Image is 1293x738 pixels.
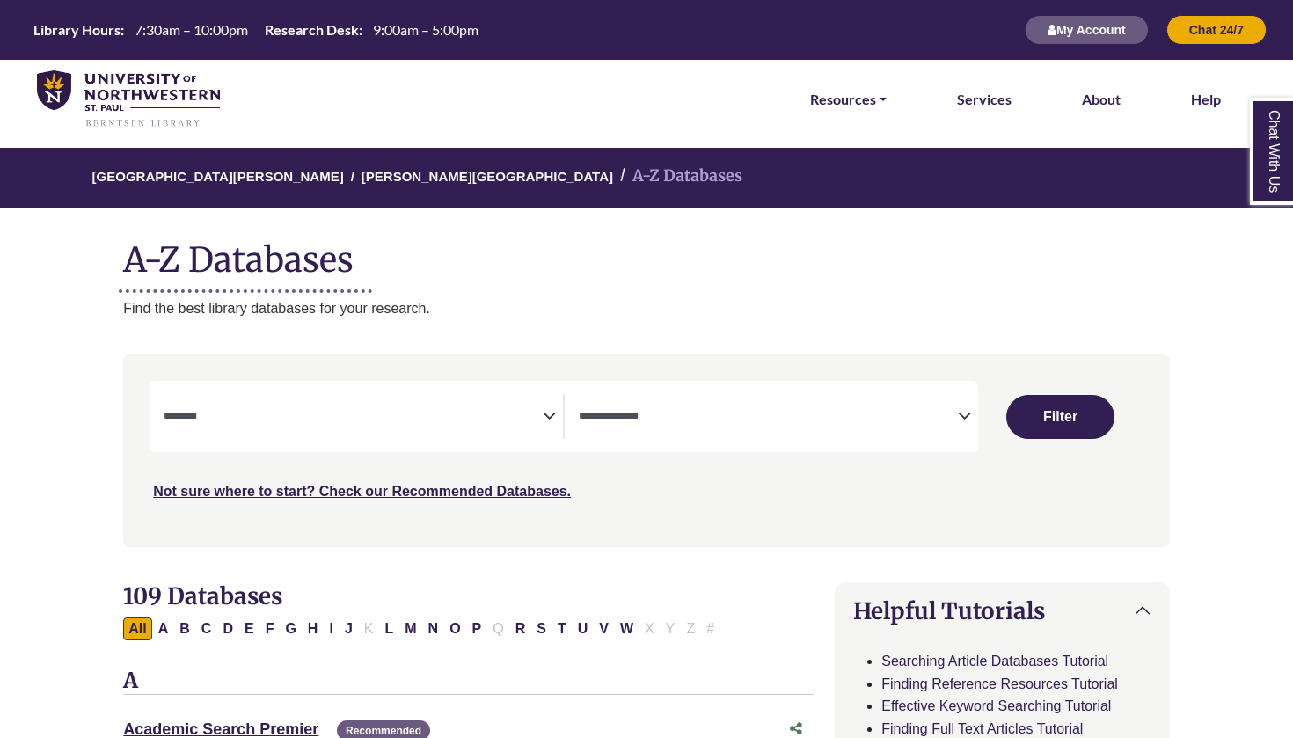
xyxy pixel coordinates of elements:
button: Filter Results C [196,617,217,640]
button: Filter Results L [379,617,398,640]
a: My Account [1025,22,1149,37]
button: Filter Results P [467,617,487,640]
nav: Search filters [123,354,1170,546]
button: Filter Results A [153,617,174,640]
span: 109 Databases [123,581,282,610]
a: Not sure where to start? Check our Recommended Databases. [153,484,571,499]
nav: breadcrumb [123,148,1170,208]
button: Filter Results U [573,617,594,640]
img: library_home [37,70,220,128]
button: Filter Results J [340,617,358,640]
button: My Account [1025,15,1149,45]
li: A-Z Databases [613,164,742,189]
a: Effective Keyword Searching Tutorial [881,698,1111,713]
a: Academic Search Premier [123,720,318,738]
button: Filter Results V [594,617,614,640]
button: Submit for Search Results [1006,395,1114,439]
a: Resources [810,88,887,111]
h1: A-Z Databases [123,226,1170,280]
button: All [123,617,151,640]
button: Chat 24/7 [1166,15,1267,45]
a: About [1082,88,1121,111]
button: Filter Results N [423,617,444,640]
button: Filter Results O [444,617,465,640]
button: Filter Results S [531,617,552,640]
button: Filter Results T [552,617,572,640]
th: Library Hours: [26,20,125,39]
span: 7:30am – 10:00pm [135,21,248,38]
button: Filter Results R [510,617,531,640]
h3: A [123,669,814,695]
a: Finding Reference Resources Tutorial [881,676,1118,691]
a: [GEOGRAPHIC_DATA][PERSON_NAME] [92,166,344,184]
button: Filter Results H [303,617,324,640]
button: Helpful Tutorials [836,583,1169,639]
p: Find the best library databases for your research. [123,297,1170,320]
button: Filter Results G [280,617,301,640]
textarea: Search [164,411,543,425]
button: Filter Results B [174,617,195,640]
a: Services [957,88,1012,111]
a: Help [1191,88,1221,111]
a: Finding Full Text Articles Tutorial [881,721,1083,736]
button: Filter Results W [615,617,639,640]
button: Filter Results M [399,617,421,640]
a: Searching Article Databases Tutorial [881,654,1108,669]
table: Hours Today [26,20,486,37]
div: Alpha-list to filter by first letter of database name [123,620,721,635]
button: Filter Results F [260,617,280,640]
span: 9:00am – 5:00pm [373,21,478,38]
textarea: Search [579,411,958,425]
a: Hours Today [26,20,486,40]
a: [PERSON_NAME][GEOGRAPHIC_DATA] [362,166,613,184]
button: Filter Results E [239,617,259,640]
button: Filter Results D [217,617,238,640]
button: Filter Results I [324,617,338,640]
th: Research Desk: [258,20,363,39]
a: Chat 24/7 [1166,22,1267,37]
